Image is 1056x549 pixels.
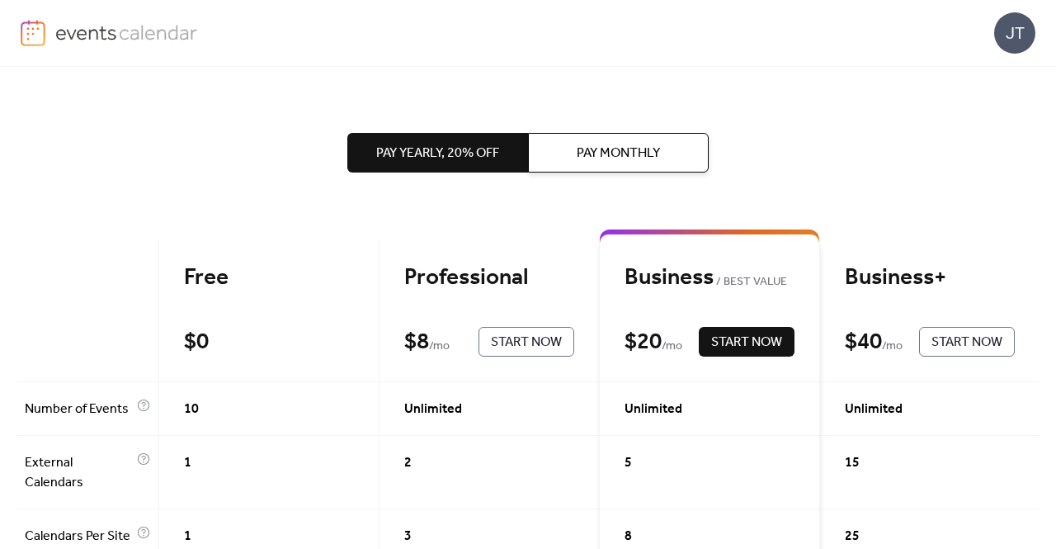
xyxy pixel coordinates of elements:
[528,133,709,173] button: Pay Monthly
[845,328,882,357] div: $ 40
[55,20,198,45] img: logo-type
[882,337,903,357] span: / mo
[931,333,1002,353] span: Start Now
[845,527,860,547] span: 25
[404,263,574,292] div: Professional
[711,333,782,353] span: Start Now
[25,453,133,493] span: External Calendars
[699,327,794,357] button: Start Now
[25,400,133,419] span: Number of Events
[577,144,660,163] span: Pay Monthly
[714,272,787,292] span: BEST VALUE
[404,453,412,473] span: 2
[625,400,682,419] span: Unlimited
[25,527,133,547] span: Calendars Per Site
[845,263,1015,292] div: Business+
[404,328,429,357] div: $ 8
[404,400,462,419] span: Unlimited
[919,327,1015,357] button: Start Now
[184,400,199,419] span: 10
[184,527,191,547] span: 1
[845,400,903,419] span: Unlimited
[625,328,662,357] div: $ 20
[478,327,574,357] button: Start Now
[21,20,45,46] img: logo
[662,337,682,357] span: / mo
[429,337,450,357] span: / mo
[625,527,632,547] span: 8
[625,263,794,292] div: Business
[376,144,499,163] span: Pay Yearly, 20% off
[184,453,191,473] span: 1
[404,527,412,547] span: 3
[625,453,632,473] span: 5
[491,333,562,353] span: Start Now
[184,328,209,357] div: $ 0
[347,133,528,173] button: Pay Yearly, 20% off
[845,453,860,473] span: 15
[994,12,1035,54] div: JT
[184,263,354,292] div: Free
